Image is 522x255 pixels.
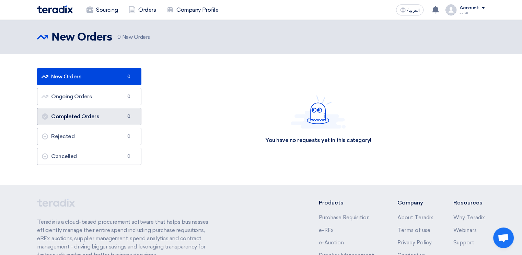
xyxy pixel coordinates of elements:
[493,228,514,248] div: دردشة مفتوحة
[453,199,485,207] li: Resources
[37,128,141,145] a: Rejected0
[319,199,377,207] li: Products
[459,5,479,11] div: Account
[459,11,485,14] div: Jafar
[37,108,141,125] a: Completed Orders0
[265,137,371,144] div: You have no requests yet in this category!
[453,227,477,233] a: Webinars
[397,240,431,246] a: Privacy Policy
[81,2,123,18] a: Sourcing
[51,31,112,44] h2: New Orders
[453,240,474,246] a: Support
[407,8,419,13] span: العربية
[125,133,133,140] span: 0
[291,95,346,129] img: Hello
[37,88,141,105] a: Ongoing Orders0
[37,5,73,13] img: Teradix logo
[397,227,430,233] a: Terms of use
[319,240,344,246] a: e-Auction
[117,34,121,40] span: 0
[319,227,334,233] a: e-RFx
[117,33,150,41] span: New Orders
[125,73,133,80] span: 0
[125,93,133,100] span: 0
[445,4,456,15] img: profile_test.png
[37,68,141,85] a: New Orders0
[453,214,485,221] a: Why Teradix
[397,214,433,221] a: About Teradix
[125,153,133,160] span: 0
[319,214,370,221] a: Purchase Requisition
[123,2,161,18] a: Orders
[37,148,141,165] a: Cancelled0
[125,113,133,120] span: 0
[396,4,424,15] button: العربية
[397,199,433,207] li: Company
[161,2,224,18] a: Company Profile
